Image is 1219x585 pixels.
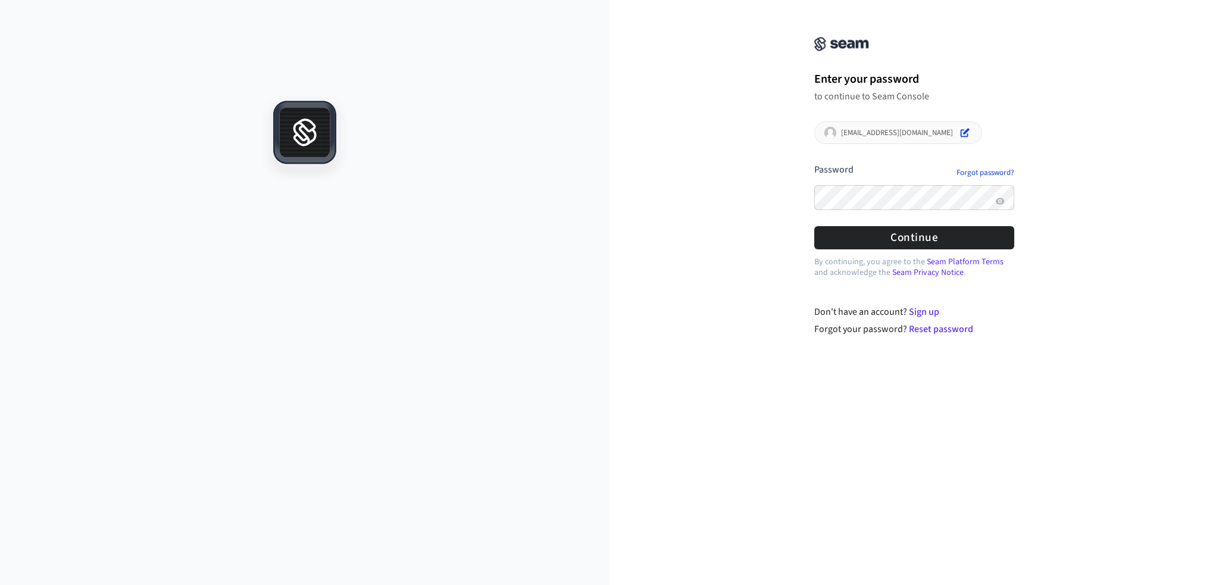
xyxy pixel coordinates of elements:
[892,267,964,279] a: Seam Privacy Notice
[814,322,1015,336] div: Forgot your password?
[814,163,854,176] label: Password
[814,70,1014,88] h1: Enter your password
[814,226,1014,249] button: Continue
[841,128,953,137] p: [EMAIL_ADDRESS][DOMAIN_NAME]
[814,37,869,51] img: Seam Console
[927,256,1004,268] a: Seam Platform Terms
[993,194,1007,208] button: Show password
[814,90,1014,102] p: to continue to Seam Console
[957,168,1014,177] a: Forgot password?
[958,126,972,140] button: Edit
[814,305,1015,319] div: Don't have an account?
[909,305,939,318] a: Sign up
[814,256,1014,278] p: By continuing, you agree to the and acknowledge the .
[909,323,973,336] a: Reset password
